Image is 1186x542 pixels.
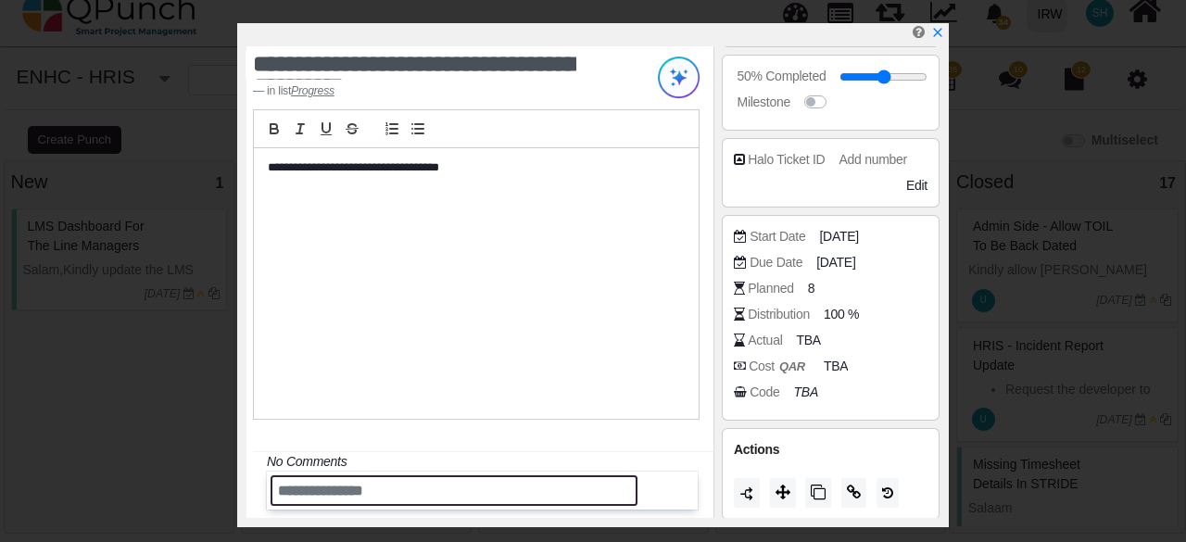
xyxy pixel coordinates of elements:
span: TBA [824,357,848,376]
button: Duration should be greater than 1 day to split [734,478,760,508]
div: Start Date [750,227,805,246]
cite: Source Title [291,84,334,97]
div: Due Date [750,253,802,272]
svg: x [931,26,944,39]
span: 100 % [824,305,859,324]
u: Progress [291,84,334,97]
div: Actual [748,331,782,350]
span: Add number [839,152,906,167]
i: No Comments [267,454,347,469]
footer: in list [253,82,621,99]
img: LaQAAAABJRU5ErkJggg== [739,486,755,502]
div: 50% Completed [738,67,826,86]
button: History [877,478,899,508]
span: 8 [808,279,815,298]
button: Copy Link [841,478,866,508]
button: Move [770,478,796,508]
div: Cost [749,357,810,376]
a: x [931,25,944,40]
i: TBA [794,384,818,399]
div: Distribution [748,305,810,324]
button: Copy [805,478,831,508]
img: Try writing with AI [658,57,700,98]
div: Planned [748,279,793,298]
b: QAR [779,359,805,373]
span: Edit [906,178,927,193]
div: Code [750,383,779,402]
span: Actions [734,442,779,457]
div: Halo Ticket ID [748,150,825,170]
div: Milestone [738,93,790,112]
span: [DATE] [819,227,858,246]
span: TBA [796,331,820,350]
span: [DATE] [816,253,855,272]
i: Edit Punch [913,25,925,39]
